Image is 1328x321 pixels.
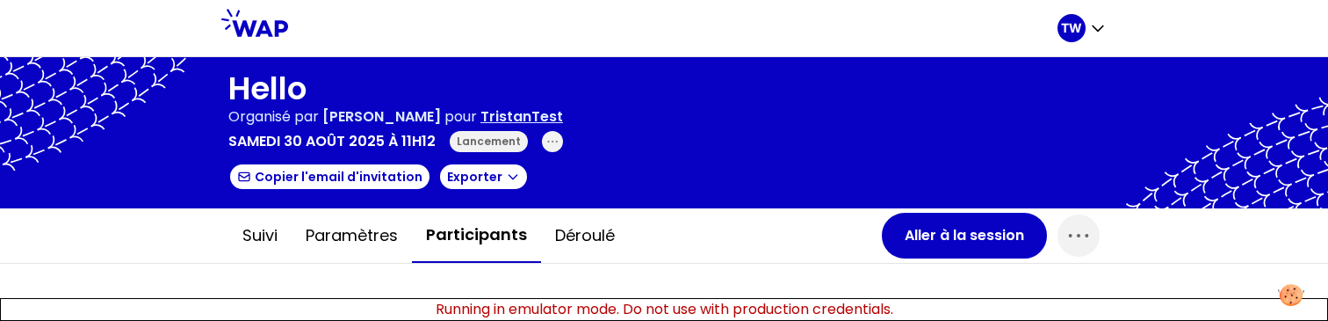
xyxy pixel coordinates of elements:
button: Paramètres [292,209,412,262]
button: Participants [412,208,541,263]
button: TW [1057,14,1107,42]
p: TristanTest [480,106,563,128]
button: Suivi [228,209,292,262]
button: Aller à la session [882,213,1047,259]
button: Exporter [438,163,529,191]
button: Copier l'email d'invitation [228,163,431,191]
button: Manage your preferences about cookies [1267,274,1315,317]
div: Lancement [450,131,528,152]
h1: Hello [228,71,563,106]
p: TW [1061,19,1082,37]
p: Organisé par [228,106,319,128]
p: pour [444,106,477,128]
span: [PERSON_NAME] [322,106,441,127]
p: samedi 30 août 2025 à 11h12 [228,131,436,152]
button: Déroulé [541,209,629,262]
